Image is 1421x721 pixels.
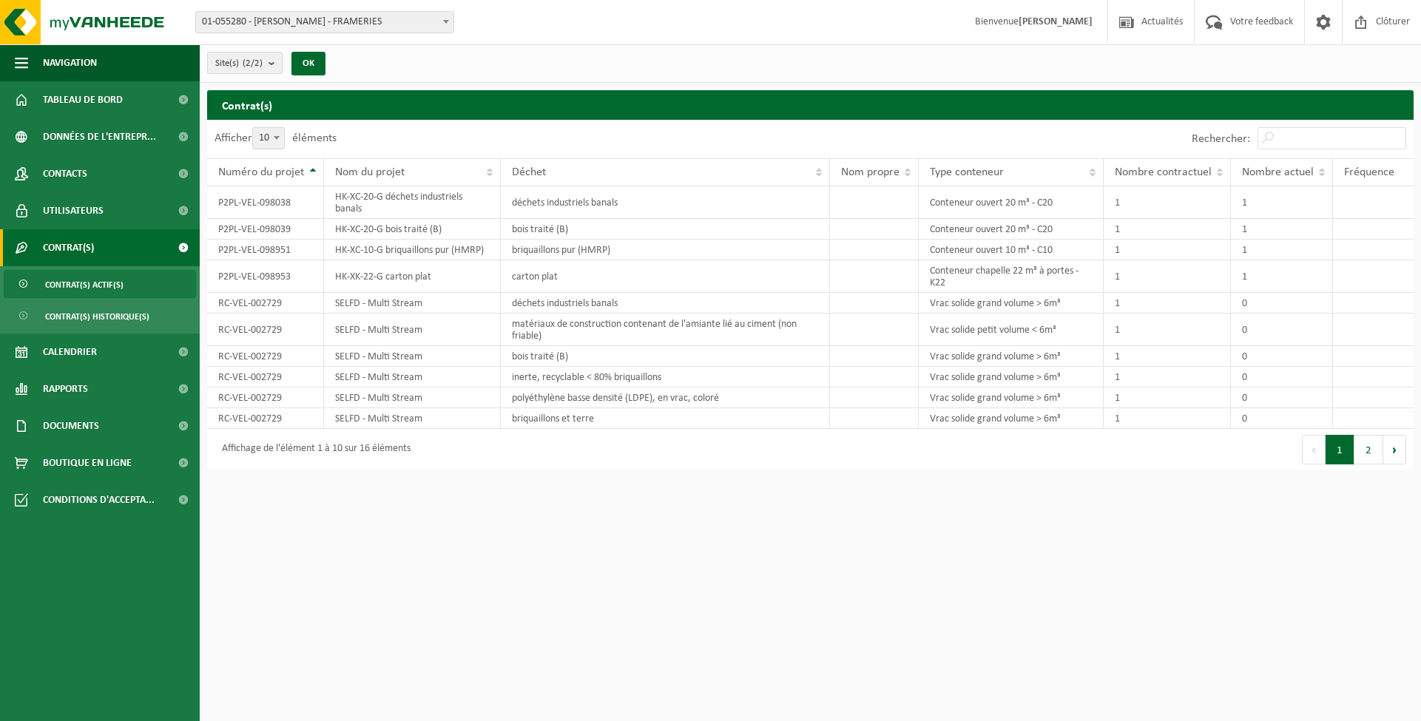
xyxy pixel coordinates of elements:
span: Utilisateurs [43,192,104,229]
span: Contacts [43,155,87,192]
span: Nom propre [841,166,899,178]
span: Boutique en ligne [43,444,132,481]
td: Vrac solide grand volume > 6m³ [919,293,1104,314]
td: briquaillons pur (HMRP) [501,240,830,260]
button: OK [291,52,325,75]
td: SELFD - Multi Stream [324,408,501,429]
strong: [PERSON_NAME] [1019,16,1093,27]
span: Site(s) [215,53,263,75]
td: bois traité (B) [501,219,830,240]
td: Vrac solide grand volume > 6m³ [919,387,1104,408]
span: Contrat(s) historique(s) [45,302,149,331]
td: 0 [1231,408,1333,429]
td: 1 [1104,240,1231,260]
td: Vrac solide grand volume > 6m³ [919,408,1104,429]
td: 1 [1104,260,1231,293]
td: RC-VEL-002729 [207,314,324,346]
td: briquaillons et terre [501,408,830,429]
td: 0 [1231,293,1333,314]
span: Nombre contractuel [1115,166,1212,178]
td: 1 [1231,186,1333,219]
span: 01-055280 - SRL BERTIAUX - DENIS - FRAMERIES [195,11,454,33]
span: Conditions d'accepta... [43,481,155,518]
div: Affichage de l'élément 1 à 10 sur 16 éléments [215,436,411,463]
td: 1 [1104,186,1231,219]
td: HK-XC-20-G bois traité (B) [324,219,501,240]
a: Contrat(s) historique(s) [4,302,196,330]
td: Conteneur ouvert 20 m³ - C20 [919,186,1104,219]
td: SELFD - Multi Stream [324,367,501,387]
span: Données de l'entrepr... [43,118,156,155]
td: déchets industriels banals [501,186,830,219]
td: 1 [1104,408,1231,429]
td: P2PL-VEL-098953 [207,260,324,293]
td: RC-VEL-002729 [207,367,324,387]
td: P2PL-VEL-098039 [207,219,324,240]
td: RC-VEL-002729 [207,293,324,314]
label: Afficher éléments [215,132,337,144]
td: P2PL-VEL-098038 [207,186,324,219]
td: 1 [1104,346,1231,367]
td: Conteneur ouvert 20 m³ - C20 [919,219,1104,240]
label: Rechercher: [1192,133,1250,145]
td: 1 [1104,314,1231,346]
td: SELFD - Multi Stream [324,346,501,367]
td: HK-XK-22-G carton plat [324,260,501,293]
td: 1 [1104,219,1231,240]
td: bois traité (B) [501,346,830,367]
span: Nombre actuel [1242,166,1314,178]
td: Vrac solide grand volume > 6m³ [919,346,1104,367]
span: Numéro du projet [218,166,304,178]
td: carton plat [501,260,830,293]
td: Vrac solide grand volume > 6m³ [919,367,1104,387]
td: HK-XC-20-G déchets industriels banals [324,186,501,219]
td: 0 [1231,314,1333,346]
button: Site(s)(2/2) [207,52,283,74]
td: 0 [1231,346,1333,367]
a: Contrat(s) actif(s) [4,270,196,298]
td: SELFD - Multi Stream [324,387,501,408]
td: SELFD - Multi Stream [324,293,501,314]
button: Next [1383,435,1406,464]
span: Nom du projet [335,166,405,178]
td: polyéthylène basse densité (LDPE), en vrac, coloré [501,387,830,408]
td: inerte, recyclable < 80% briquaillons [501,367,830,387]
count: (2/2) [243,58,263,68]
button: 1 [1326,435,1354,464]
span: Contrat(s) actif(s) [45,271,124,299]
td: Conteneur chapelle 22 m³ à portes - K22 [919,260,1104,293]
span: Contrat(s) [43,229,94,266]
span: Calendrier [43,334,97,370]
span: Fréquence [1344,166,1394,178]
td: 0 [1231,387,1333,408]
td: P2PL-VEL-098951 [207,240,324,260]
td: 1 [1231,219,1333,240]
td: 0 [1231,367,1333,387]
span: Documents [43,407,99,444]
td: matériaux de construction contenant de l'amiante lié au ciment (non friable) [501,314,830,346]
td: 1 [1231,260,1333,293]
td: Conteneur ouvert 10 m³ - C10 [919,240,1104,260]
h2: Contrat(s) [207,90,1414,119]
td: SELFD - Multi Stream [324,314,501,346]
td: RC-VEL-002729 [207,346,324,367]
span: Type conteneur [930,166,1004,178]
span: 10 [253,128,284,149]
td: déchets industriels banals [501,293,830,314]
td: 1 [1104,293,1231,314]
span: Déchet [512,166,546,178]
span: Navigation [43,44,97,81]
td: Vrac solide petit volume < 6m³ [919,314,1104,346]
td: RC-VEL-002729 [207,387,324,408]
td: RC-VEL-002729 [207,408,324,429]
span: Rapports [43,370,88,407]
td: 1 [1104,367,1231,387]
td: 1 [1231,240,1333,260]
span: 10 [252,127,285,149]
td: 1 [1104,387,1231,408]
span: 01-055280 - SRL BERTIAUX - DENIS - FRAMERIES [196,12,453,33]
span: Tableau de bord [43,81,123,118]
button: 2 [1354,435,1383,464]
td: HK-XC-10-G briquaillons pur (HMRP) [324,240,501,260]
button: Previous [1302,435,1326,464]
